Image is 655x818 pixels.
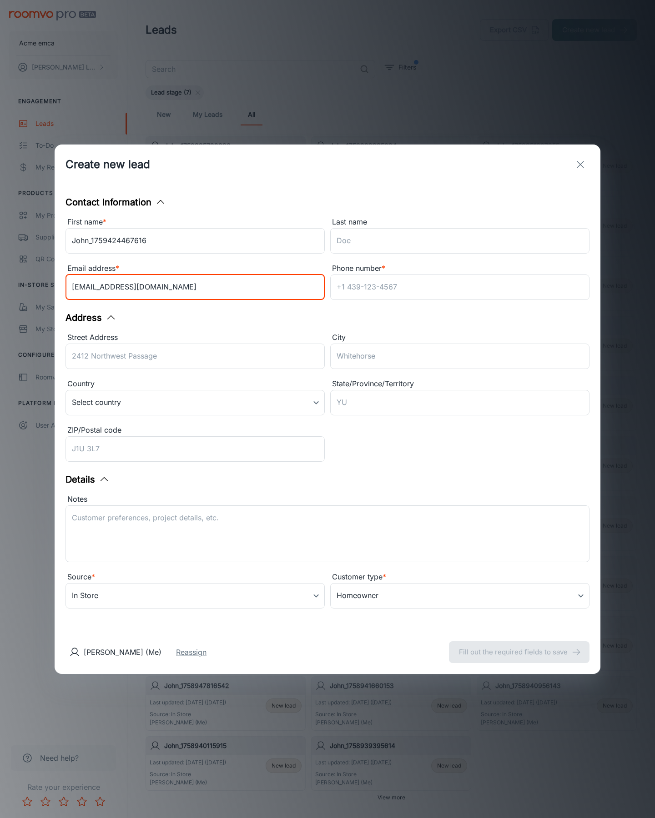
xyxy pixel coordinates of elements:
[65,156,150,173] h1: Create new lead
[65,436,325,462] input: J1U 3L7
[65,311,116,324] button: Address
[330,571,589,583] div: Customer type
[65,390,325,415] div: Select country
[65,473,110,486] button: Details
[84,647,161,658] p: [PERSON_NAME] (Me)
[65,378,325,390] div: Country
[330,583,589,609] div: Homeowner
[330,344,589,369] input: Whitehorse
[571,155,589,174] button: exit
[330,332,589,344] div: City
[176,647,207,658] button: Reassign
[330,263,589,274] div: Phone number
[330,274,589,300] input: +1 439-123-4567
[65,332,325,344] div: Street Address
[65,263,325,274] div: Email address
[65,195,166,209] button: Contact Information
[330,378,589,390] div: State/Province/Territory
[65,344,325,369] input: 2412 Northwest Passage
[330,390,589,415] input: YU
[65,571,325,583] div: Source
[65,424,325,436] div: ZIP/Postal code
[65,216,325,228] div: First name
[330,228,589,254] input: Doe
[65,228,325,254] input: John
[65,494,589,505] div: Notes
[65,583,325,609] div: In Store
[65,274,325,300] input: myname@example.com
[330,216,589,228] div: Last name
